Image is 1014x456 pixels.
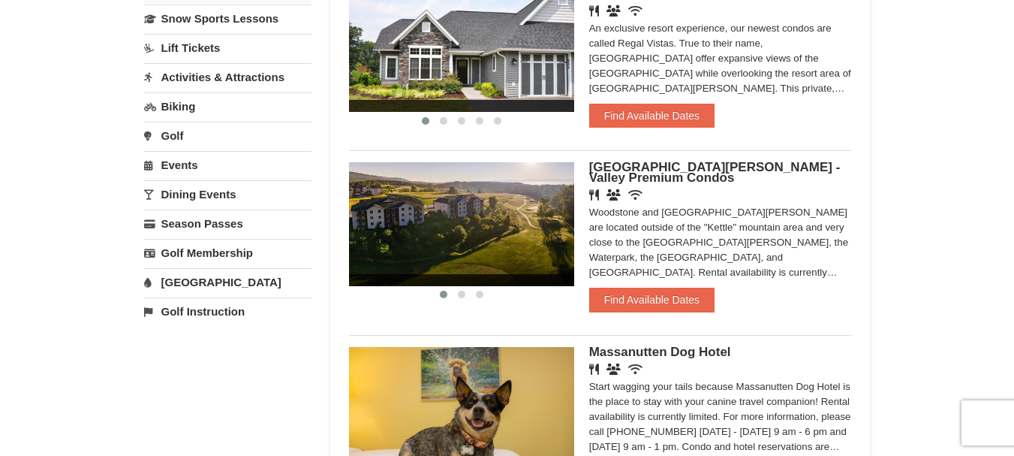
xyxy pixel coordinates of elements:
div: Start wagging your tails because Massanutten Dog Hotel is the place to stay with your canine trav... [589,379,852,454]
span: [GEOGRAPHIC_DATA][PERSON_NAME] - Valley Premium Condos [589,160,841,185]
a: Biking [144,92,311,120]
i: Wireless Internet (free) [628,5,642,17]
button: Find Available Dates [589,104,715,128]
i: Restaurant [589,364,599,375]
a: Golf Instruction [144,297,311,325]
button: Find Available Dates [589,288,715,312]
i: Wireless Internet (free) [628,189,642,201]
a: [GEOGRAPHIC_DATA] [144,268,311,296]
i: Restaurant [589,5,599,17]
a: Events [144,151,311,179]
a: Golf [144,122,311,149]
i: Wireless Internet (free) [628,364,642,375]
span: Massanutten Dog Hotel [589,345,731,359]
i: Banquet Facilities [606,189,621,201]
a: Dining Events [144,180,311,208]
a: Snow Sports Lessons [144,5,311,32]
a: Lift Tickets [144,34,311,62]
i: Banquet Facilities [606,364,621,375]
a: Season Passes [144,210,311,237]
a: Golf Membership [144,239,311,267]
a: Activities & Attractions [144,63,311,91]
div: An exclusive resort experience, our newest condos are called Regal Vistas. True to their name, [G... [589,21,852,96]
i: Restaurant [589,189,599,201]
i: Banquet Facilities [606,5,621,17]
div: Woodstone and [GEOGRAPHIC_DATA][PERSON_NAME] are located outside of the "Kettle" mountain area an... [589,205,852,280]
